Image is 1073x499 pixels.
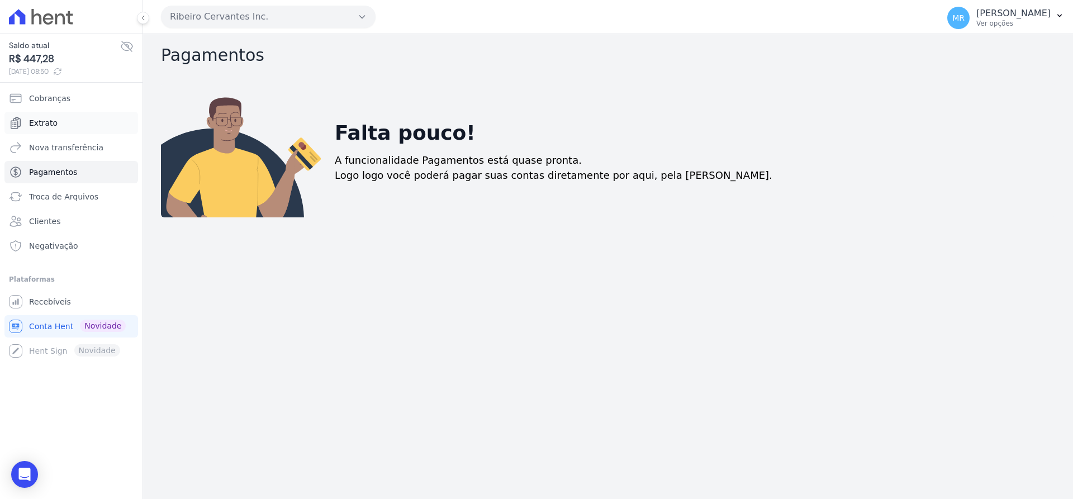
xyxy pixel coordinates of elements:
p: Ver opções [976,19,1051,28]
span: Negativação [29,240,78,251]
a: Conta Hent Novidade [4,315,138,338]
h2: Falta pouco! [335,118,476,148]
a: Nova transferência [4,136,138,159]
div: Open Intercom Messenger [11,461,38,488]
h2: Pagamentos [161,45,1055,65]
a: Cobranças [4,87,138,110]
a: Extrato [4,112,138,134]
p: Logo logo você poderá pagar suas contas diretamente por aqui, pela [PERSON_NAME]. [335,168,772,183]
p: [PERSON_NAME] [976,8,1051,19]
span: Cobranças [29,93,70,104]
div: Plataformas [9,273,134,286]
span: Saldo atual [9,40,120,51]
span: Conta Hent [29,321,73,332]
p: A funcionalidade Pagamentos está quase pronta. [335,153,582,168]
a: Recebíveis [4,291,138,313]
span: Pagamentos [29,167,77,178]
span: Nova transferência [29,142,103,153]
span: [DATE] 08:50 [9,66,120,77]
a: Negativação [4,235,138,257]
button: Ribeiro Cervantes Inc. [161,6,376,28]
a: Troca de Arquivos [4,186,138,208]
a: Pagamentos [4,161,138,183]
span: Extrato [29,117,58,129]
span: R$ 447,28 [9,51,120,66]
span: Clientes [29,216,60,227]
span: Novidade [80,320,126,332]
button: MR [PERSON_NAME] Ver opções [938,2,1073,34]
span: Troca de Arquivos [29,191,98,202]
span: Recebíveis [29,296,71,307]
a: Clientes [4,210,138,232]
span: MR [952,14,965,22]
nav: Sidebar [9,87,134,362]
